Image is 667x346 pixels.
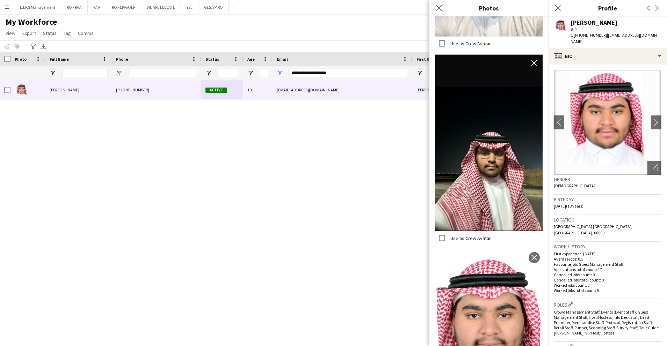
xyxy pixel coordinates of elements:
[554,243,661,250] h3: Work history
[61,0,88,14] button: RQ - RAA
[116,70,122,76] button: Open Filter Menu
[181,0,198,14] button: YSL
[205,70,212,76] button: Open Filter Menu
[3,29,18,38] a: View
[554,267,661,272] p: Applications total count: 17
[273,80,412,99] div: [EMAIL_ADDRESS][DOMAIN_NAME]
[554,277,661,283] p: Cancelled jobs total count: 0
[112,80,201,99] div: [PHONE_NUMBER]
[554,309,660,336] span: Crowd Management Staff, Events (Event Staff), Guest Management Staff, Host/Hostess, Info Desk Sta...
[554,224,632,235] span: [GEOGRAPHIC_DATA] [GEOGRAPHIC_DATA], [GEOGRAPHIC_DATA], 00000
[50,87,79,92] span: [PERSON_NAME]
[260,69,268,77] input: Age Filter Input
[22,30,36,36] span: Export
[429,69,447,77] input: First Name Filter Input
[129,69,197,77] input: Phone Filter Input
[62,69,108,77] input: Full Name Filter Input
[554,256,661,262] p: Average jobs: 0.5
[64,30,71,36] span: Tag
[554,283,661,288] p: Worked jobs count: 3
[429,3,548,13] h3: Photos
[61,29,74,38] a: Tag
[88,0,106,14] button: RAA
[449,235,491,241] label: Use as Crew Avatar
[15,57,27,62] span: Photo
[647,161,661,175] div: Open photos pop-in
[29,42,37,51] app-action-btn: Advanced filters
[554,272,661,277] p: Cancelled jobs count: 0
[435,55,543,231] img: Crew photo 956879
[554,262,661,267] p: Favourite job: Guest Management Staff
[554,183,595,188] span: [DEMOGRAPHIC_DATA]
[106,0,141,14] button: RQ - LIVGOLF
[548,48,667,65] div: Bio
[6,30,15,36] span: View
[6,17,57,27] span: My Workforce
[554,288,661,293] p: Worked jobs total count: 5
[75,29,96,38] a: Comms
[247,57,255,62] span: Age
[416,70,423,76] button: Open Filter Menu
[40,29,59,38] a: Status
[575,26,577,31] span: 5
[205,57,219,62] span: Status
[39,42,48,51] app-action-btn: Export XLSX
[20,29,39,38] a: Export
[554,203,583,209] span: [DATE] (18 years)
[289,69,408,77] input: Email Filter Input
[554,196,661,203] h3: Birthday
[554,70,661,175] img: Crew avatar or photo
[416,57,438,62] span: First Name
[116,57,128,62] span: Phone
[277,57,288,62] span: Email
[205,88,227,93] span: Active
[78,30,94,36] span: Comms
[243,80,273,99] div: 18
[571,32,659,44] span: | [EMAIL_ADDRESS][DOMAIN_NAME]
[554,301,661,308] h3: Roles
[50,57,69,62] span: Full Name
[554,251,661,256] p: First experience: [DATE]
[412,80,451,99] div: [PERSON_NAME]
[571,32,607,38] span: t. [PHONE_NUMBER]
[43,30,57,36] span: Status
[554,217,661,223] h3: Location
[50,70,56,76] button: Open Filter Menu
[14,0,61,14] button: L.I.P.S Management
[141,0,181,14] button: WE ARE ELEVATE
[198,0,229,14] button: GES/SPIRO
[15,84,29,98] img: Abdullah Alzayed
[218,69,239,77] input: Status Filter Input
[571,20,617,26] div: [PERSON_NAME]
[449,40,491,47] label: Use as Crew Avatar
[548,3,667,13] h3: Profile
[277,70,283,76] button: Open Filter Menu
[247,70,254,76] button: Open Filter Menu
[554,176,661,182] h3: Gender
